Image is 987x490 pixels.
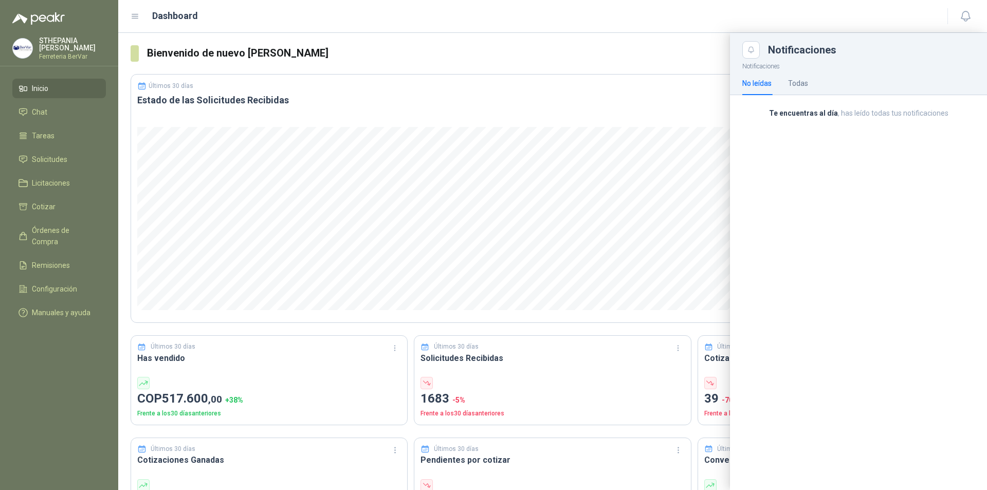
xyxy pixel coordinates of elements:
span: Cotizar [32,201,56,212]
a: Solicitudes [12,150,106,169]
div: Notificaciones [768,45,975,55]
span: Configuración [32,283,77,295]
img: Logo peakr [12,12,65,25]
a: Configuración [12,279,106,299]
span: Solicitudes [32,154,67,165]
span: Tareas [32,130,54,141]
span: Inicio [32,83,48,94]
a: Tareas [12,126,106,146]
img: Company Logo [13,39,32,58]
span: Licitaciones [32,177,70,189]
p: STHEPANIA [PERSON_NAME] [39,37,106,51]
a: Manuales y ayuda [12,303,106,322]
span: Remisiones [32,260,70,271]
a: Inicio [12,79,106,98]
p: Notificaciones [730,59,987,71]
span: Manuales y ayuda [32,307,90,318]
div: No leídas [742,78,772,89]
a: Cotizar [12,197,106,216]
h1: Dashboard [152,9,198,23]
a: Chat [12,102,106,122]
a: Remisiones [12,256,106,275]
span: Órdenes de Compra [32,225,96,247]
p: , has leído todas tus notificaciones [742,107,975,119]
p: Ferreteria BerVar [39,53,106,60]
span: Chat [32,106,47,118]
button: Close [742,41,760,59]
a: Licitaciones [12,173,106,193]
b: Te encuentras al día [769,109,838,117]
div: Todas [788,78,808,89]
a: Órdenes de Compra [12,221,106,251]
